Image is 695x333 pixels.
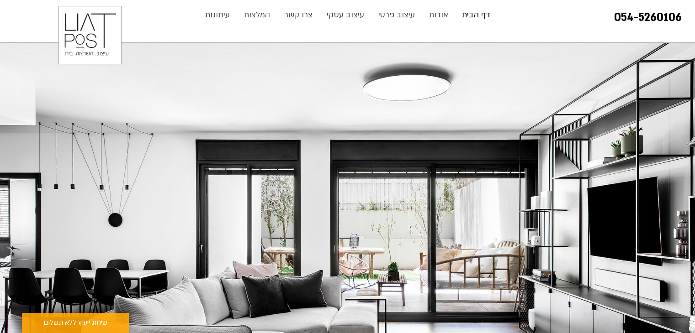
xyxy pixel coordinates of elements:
[374,6,419,24] p: עיצוב פרטי
[197,6,498,24] nav: אתר
[322,6,369,24] p: עיצוב עסקי
[280,6,317,24] p: צרו קשר
[237,6,277,24] a: המלצות
[614,10,682,25] a: 054-5260106
[455,6,497,24] a: דף הבית
[22,313,129,333] a: שיחת ייעוץ ללא תשלום
[43,317,107,328] span: שיחת ייעוץ ללא תשלום
[424,6,453,24] p: אודות
[277,6,320,24] a: צרו קשר
[371,6,422,24] a: עיצוב פרטי
[198,6,237,24] a: עיתונות
[200,6,234,24] p: עיתונות
[239,6,275,24] p: המלצות
[422,6,455,24] a: אודות
[457,6,495,24] p: דף הבית
[320,6,371,24] a: עיצוב עסקי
